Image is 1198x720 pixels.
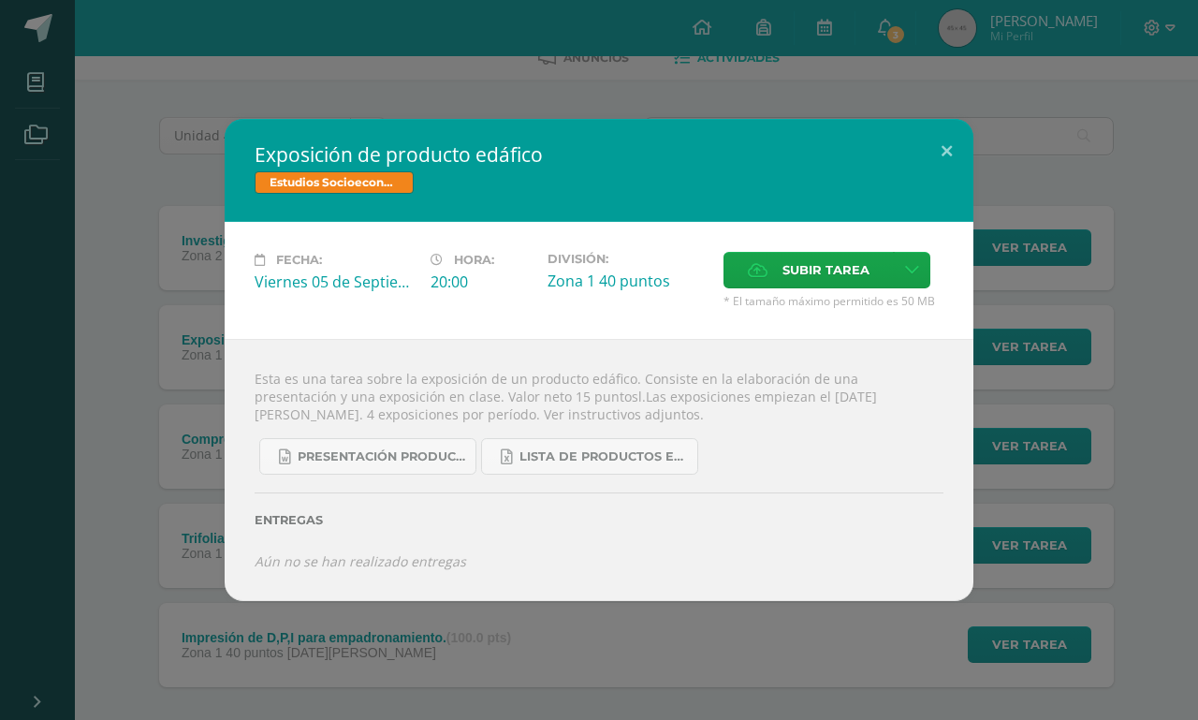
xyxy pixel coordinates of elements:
[255,141,943,168] h2: Exposición de producto edáfico
[548,252,709,266] label: División:
[255,171,414,194] span: Estudios Socioeconómicos Bach V
[920,119,973,183] button: Close (Esc)
[259,438,476,475] a: Presentación producto edáfico zona 14 2025.docx
[225,339,973,600] div: Esta es una tarea sobre la exposición de un producto edáfico. Consiste en la elaboración de una p...
[782,253,869,287] span: Subir tarea
[255,272,416,292] div: Viernes 05 de Septiembre
[454,253,494,267] span: Hora:
[481,438,698,475] a: LISTA DE PRODUCTOS EDÁFICOS PARA EXPOSCIÓN Z. 14.xlsx
[298,449,466,464] span: Presentación producto edáfico zona 14 2025.docx
[519,449,688,464] span: LISTA DE PRODUCTOS EDÁFICOS PARA EXPOSCIÓN Z. 14.xlsx
[548,271,709,291] div: Zona 1 40 puntos
[255,513,943,527] label: Entregas
[276,253,322,267] span: Fecha:
[255,552,466,570] i: Aún no se han realizado entregas
[723,293,943,309] span: * El tamaño máximo permitido es 50 MB
[431,272,533,292] div: 20:00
